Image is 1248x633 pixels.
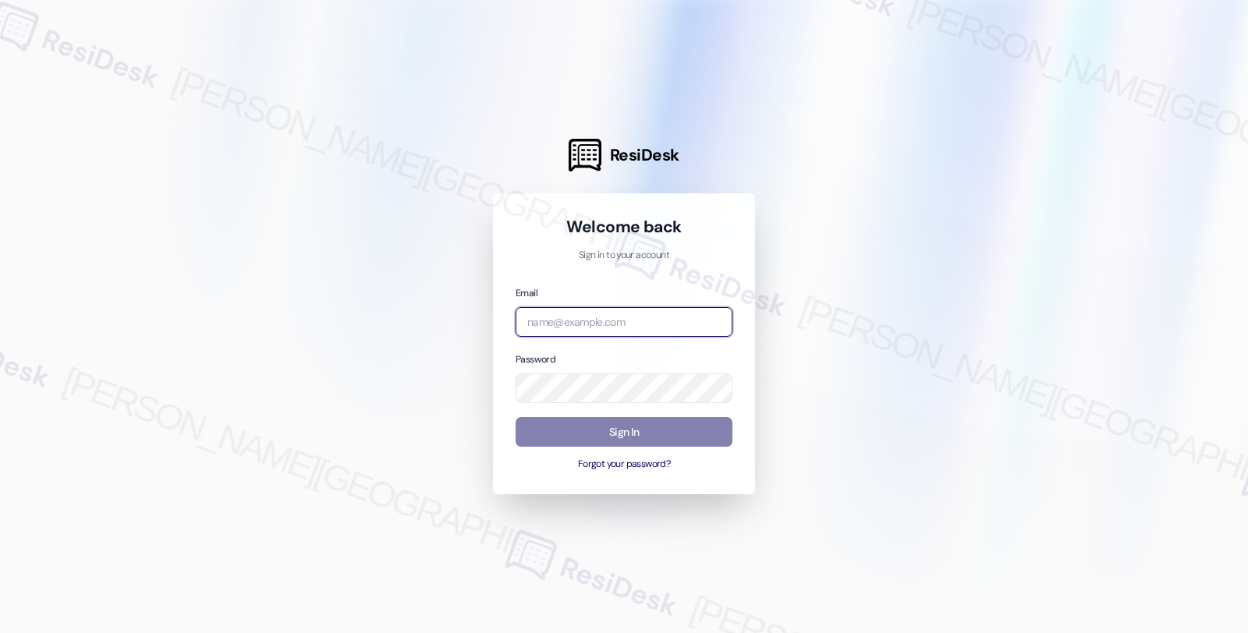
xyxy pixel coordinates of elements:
button: Forgot your password? [516,458,732,472]
label: Email [516,287,537,299]
button: Sign In [516,417,732,447]
label: Password [516,353,555,366]
img: ResiDesk Logo [569,139,601,172]
span: ResiDesk [610,144,679,166]
p: Sign in to your account [516,249,732,263]
h1: Welcome back [516,216,732,238]
input: name@example.com [516,307,732,338]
